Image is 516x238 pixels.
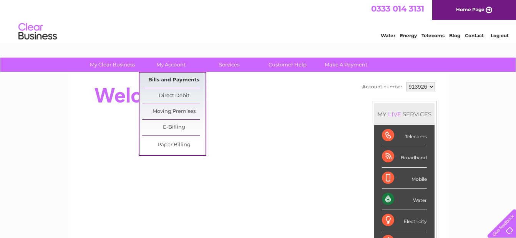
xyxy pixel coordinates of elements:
[382,146,427,167] div: Broadband
[360,80,404,93] td: Account number
[256,58,319,72] a: Customer Help
[142,88,206,104] a: Direct Debit
[314,58,378,72] a: Make A Payment
[81,58,144,72] a: My Clear Business
[371,4,424,13] a: 0333 014 3131
[421,33,445,38] a: Telecoms
[381,33,395,38] a: Water
[142,104,206,119] a: Moving Premises
[77,4,440,37] div: Clear Business is a trading name of Verastar Limited (registered in [GEOGRAPHIC_DATA] No. 3667643...
[142,137,206,153] a: Paper Billing
[382,210,427,231] div: Electricity
[387,111,403,118] div: LIVE
[465,33,484,38] a: Contact
[197,58,261,72] a: Services
[382,168,427,189] div: Mobile
[400,33,417,38] a: Energy
[18,20,57,43] img: logo.png
[449,33,460,38] a: Blog
[142,73,206,88] a: Bills and Payments
[374,103,435,125] div: MY SERVICES
[139,58,202,72] a: My Account
[382,125,427,146] div: Telecoms
[491,33,509,38] a: Log out
[382,189,427,210] div: Water
[142,120,206,135] a: E-Billing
